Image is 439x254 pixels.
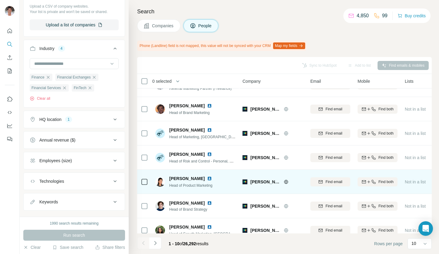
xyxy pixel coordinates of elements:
[325,228,342,233] span: Find email
[155,226,165,235] img: Avatar
[5,39,15,50] button: Search
[137,7,432,16] h4: Search
[155,104,165,114] img: Avatar
[405,155,426,160] span: Not in a list
[357,12,369,19] p: 4,850
[149,237,161,249] button: Navigate to next page
[378,203,394,209] span: Find both
[310,202,350,211] button: Find email
[24,112,125,127] button: HQ location1
[243,179,247,184] img: Logo of Monzo Bank
[405,131,426,136] span: Not in a list
[250,203,281,209] span: [PERSON_NAME] Bank
[152,78,172,84] span: 0 selected
[378,131,394,136] span: Find both
[358,129,398,138] button: Find both
[74,85,86,91] span: FinTech
[310,105,350,114] button: Find email
[24,153,125,168] button: Employees (size)
[39,158,72,164] div: Employees (size)
[243,204,247,209] img: Logo of Monzo Bank
[382,12,388,19] p: 99
[310,226,350,235] button: Find email
[243,78,261,84] span: Company
[405,179,426,184] span: Not in a list
[39,116,61,122] div: HQ location
[5,94,15,105] button: Use Surfe on LinkedIn
[358,177,398,186] button: Find both
[155,153,165,162] img: Avatar
[58,46,65,51] div: 4
[358,78,370,84] span: Mobile
[50,221,99,226] div: 1990 search results remaining
[95,244,125,250] button: Share filters
[325,203,342,209] span: Find email
[5,52,15,63] button: Enrich CSV
[169,86,232,91] span: Referral Marketing Partner (Freelance)
[374,241,403,247] span: Rows per page
[358,105,398,114] button: Find both
[405,228,426,233] span: Not in a list
[243,107,247,112] img: Logo of Monzo Bank
[5,107,15,118] button: Use Surfe API
[378,228,394,233] span: Find both
[207,176,212,181] img: LinkedIn logo
[23,244,41,250] button: Clear
[207,128,212,132] img: LinkedIn logo
[169,151,205,157] span: [PERSON_NAME]
[398,12,426,20] button: Buy credits
[30,96,50,101] button: Clear all
[5,65,15,76] button: My lists
[250,179,281,185] span: [PERSON_NAME] Bank
[310,129,350,138] button: Find email
[378,155,394,160] span: Find both
[169,159,268,163] span: Head of Risk and Control - Personal, Business and Marketing
[207,103,212,108] img: LinkedIn logo
[24,174,125,189] button: Technologies
[5,120,15,131] button: Dashboard
[325,106,342,112] span: Find email
[30,19,119,30] button: Upload a list of companies
[243,131,247,136] img: Logo of Monzo Bank
[39,45,54,52] div: Industry
[169,134,239,139] span: Head of Marketing, [GEOGRAPHIC_DATA]
[310,78,321,84] span: Email
[250,130,281,136] span: [PERSON_NAME] Bank
[155,201,165,211] img: Avatar
[155,129,165,138] img: Avatar
[31,75,45,80] span: Finance
[52,244,83,250] button: Save search
[243,228,247,233] img: Logo of Monzo Bank
[57,75,91,80] span: Financial Exchanges
[169,111,210,115] span: Head of Brand Marketing
[207,225,212,229] img: LinkedIn logo
[358,153,398,162] button: Find both
[207,201,212,206] img: LinkedIn logo
[243,155,247,160] img: Logo of Monzo Bank
[183,241,196,246] span: 26,292
[358,202,398,211] button: Find both
[198,23,212,29] span: People
[418,221,433,236] div: Open Intercom Messenger
[180,241,183,246] span: of
[250,227,281,233] span: [PERSON_NAME] Bank
[273,42,305,49] button: Map my fields
[169,207,219,212] span: Head of Brand Strategy
[169,103,205,109] span: [PERSON_NAME]
[325,179,342,185] span: Find email
[152,23,174,29] span: Companies
[310,153,350,162] button: Find email
[24,41,125,58] button: Industry4
[5,25,15,36] button: Quick start
[411,240,416,246] p: 10
[169,241,180,246] span: 1 - 10
[378,179,394,185] span: Find both
[39,178,64,184] div: Technologies
[405,204,426,209] span: Not in a list
[137,41,306,51] div: Phone (Landline) field is not mapped, this value will not be synced with your CRM
[207,152,212,157] img: LinkedIn logo
[250,155,281,161] span: [PERSON_NAME] Bank
[169,224,205,230] span: [PERSON_NAME]
[169,200,205,206] span: [PERSON_NAME]
[30,9,119,15] p: Your list is private and won't be saved or shared.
